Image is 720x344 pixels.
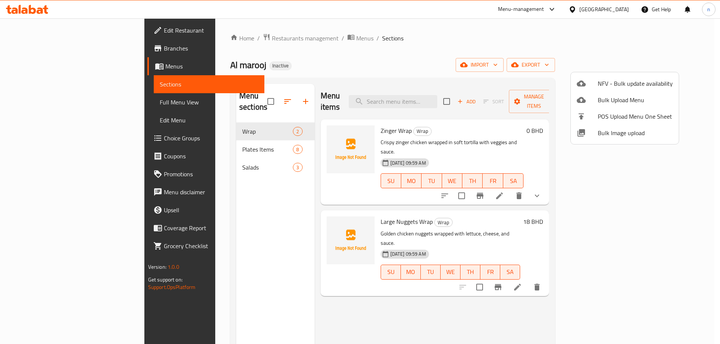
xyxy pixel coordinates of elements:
li: NFV - Bulk update availability [571,75,679,92]
span: Bulk Upload Menu [598,95,673,104]
li: Upload bulk menu [571,92,679,108]
span: POS Upload Menu One Sheet [598,112,673,121]
li: POS Upload Menu One Sheet [571,108,679,125]
span: Bulk Image upload [598,128,673,137]
span: NFV - Bulk update availability [598,79,673,88]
